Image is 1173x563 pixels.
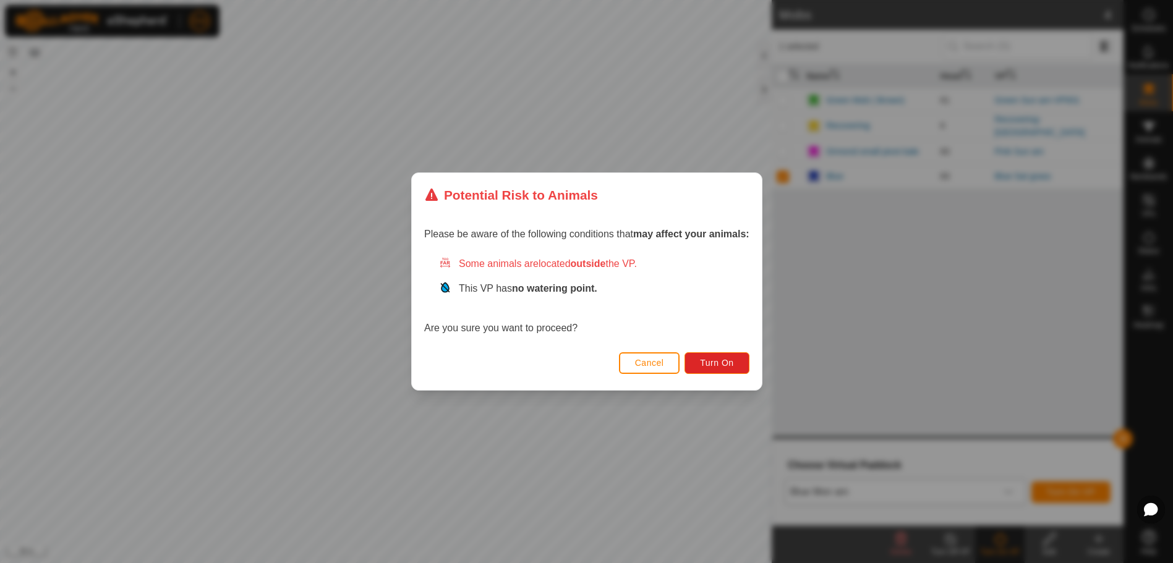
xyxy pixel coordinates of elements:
[424,185,598,205] div: Potential Risk to Animals
[424,256,749,336] div: Are you sure you want to proceed?
[633,229,749,239] strong: may affect your animals:
[424,229,749,239] span: Please be aware of the following conditions that
[700,358,733,368] span: Turn On
[618,352,680,374] button: Cancel
[570,258,605,269] strong: outside
[459,283,597,294] span: This VP has
[539,258,637,269] span: located the VP.
[685,352,749,374] button: Turn On
[634,358,663,368] span: Cancel
[512,283,597,294] strong: no watering point.
[439,256,749,271] div: Some animals are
